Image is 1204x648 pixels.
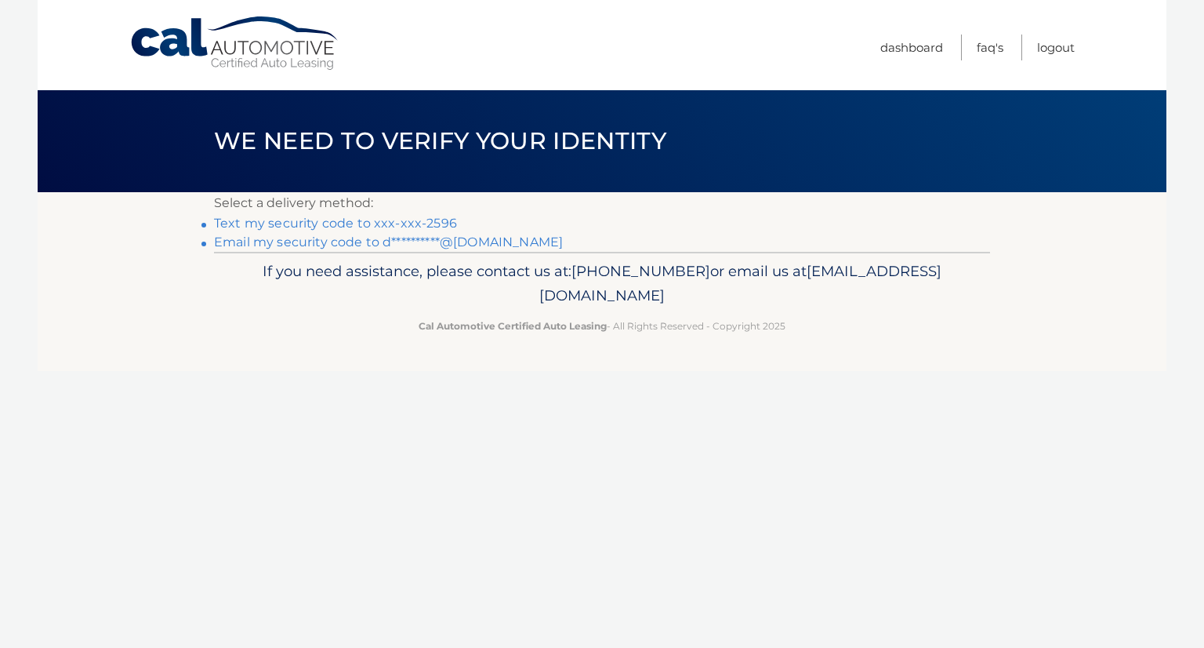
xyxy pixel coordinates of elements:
[571,262,710,280] span: [PHONE_NUMBER]
[1037,35,1075,60] a: Logout
[129,16,341,71] a: Cal Automotive
[224,318,980,334] p: - All Rights Reserved - Copyright 2025
[214,235,563,249] a: Email my security code to d**********@[DOMAIN_NAME]
[214,192,990,214] p: Select a delivery method:
[977,35,1003,60] a: FAQ's
[419,320,607,332] strong: Cal Automotive Certified Auto Leasing
[880,35,943,60] a: Dashboard
[214,216,457,231] a: Text my security code to xxx-xxx-2596
[214,126,666,155] span: We need to verify your identity
[224,259,980,309] p: If you need assistance, please contact us at: or email us at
